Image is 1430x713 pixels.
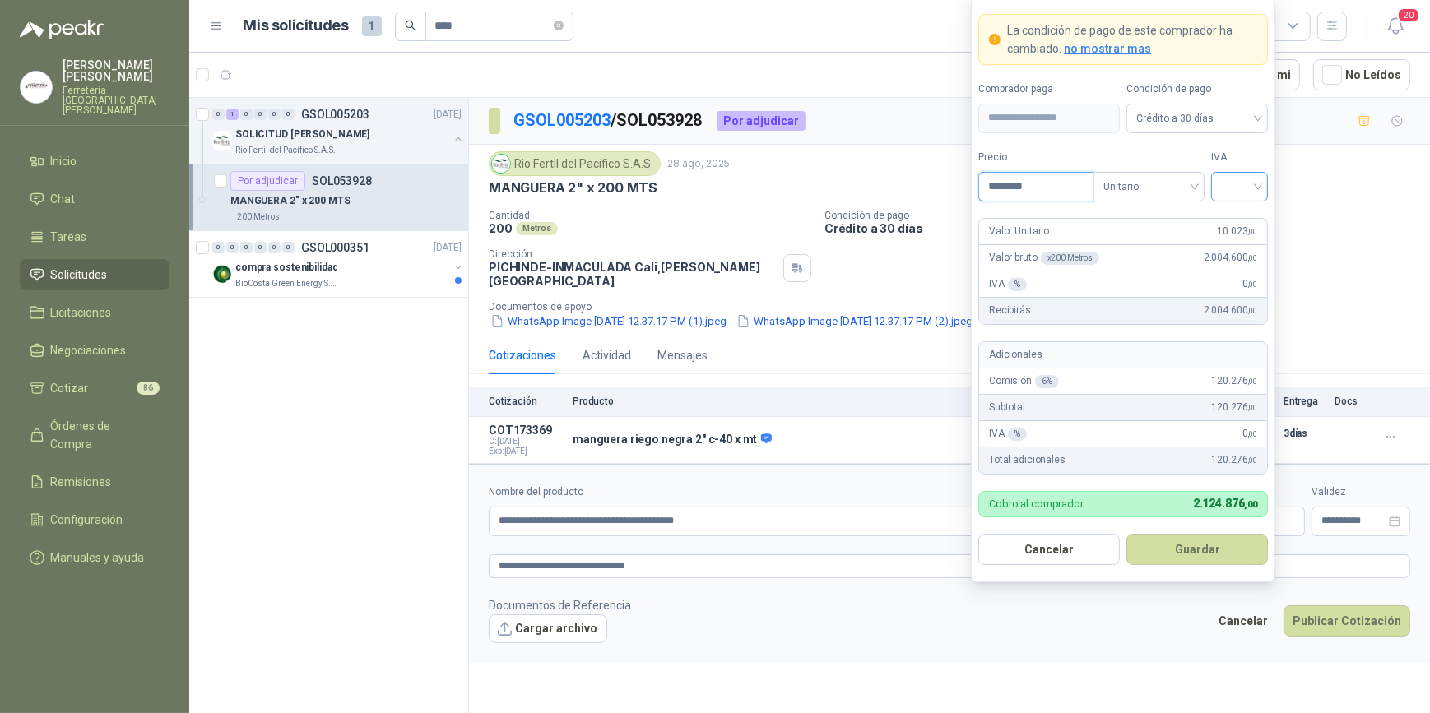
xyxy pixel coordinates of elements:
span: exclamation-circle [989,34,1001,45]
span: ,00 [1248,227,1258,236]
span: Órdenes de Compra [51,417,154,453]
img: Company Logo [492,155,510,173]
p: Valor bruto [989,250,1099,266]
span: Solicitudes [51,266,108,284]
a: Tareas [20,221,169,252]
span: ,00 [1248,456,1258,465]
img: Logo peakr [20,20,104,39]
div: % [1008,428,1027,441]
span: 2.124.876 [1193,497,1257,510]
img: Company Logo [21,72,52,103]
span: 10.023 [1217,224,1257,239]
div: Metros [516,222,558,235]
div: 0 [282,242,295,253]
span: Remisiones [51,473,112,491]
span: close-circle [554,21,564,30]
label: Nombre del producto [489,484,1075,500]
span: 120.276 [1212,373,1258,389]
label: Precio [978,150,1093,165]
h1: Mis solicitudes [244,14,349,38]
p: Subtotal [989,400,1025,415]
div: 0 [212,109,225,120]
p: Cantidad [489,210,811,221]
p: Comisión [989,373,1059,389]
span: ,00 [1248,377,1258,386]
p: Valor Unitario [989,224,1049,239]
p: IVA [989,426,1026,442]
p: MANGUERA 2" x 200 MTS [489,179,657,197]
p: Recibirás [989,303,1031,318]
p: Dirección [489,248,777,260]
div: 0 [240,242,253,253]
p: GSOL005203 [301,109,369,120]
div: Actividad [583,346,631,364]
a: Negociaciones [20,335,169,366]
div: 1 [226,109,239,120]
a: Órdenes de Compra [20,410,169,460]
p: Total adicionales [989,452,1066,468]
p: Rio Fertil del Pacífico S.A.S. [235,144,336,157]
span: Cotizar [51,379,89,397]
div: 200 Metros [230,211,286,224]
button: WhatsApp Image [DATE] 12.37.17 PM (1).jpeg [489,313,728,330]
div: 0 [254,242,267,253]
div: 0 [226,242,239,253]
a: 0 0 0 0 0 0 GSOL000351[DATE] Company Logocompra sostenibilidadBioCosta Green Energy S.A.S [212,238,465,290]
span: Crédito a 30 días [1136,106,1258,131]
div: Por adjudicar [230,171,305,191]
div: Mensajes [657,346,708,364]
div: 0 [282,109,295,120]
a: Inicio [20,146,169,177]
div: 6 % [1035,375,1059,388]
div: x 200 Metros [1041,252,1100,265]
p: COT173369 [489,424,563,437]
a: Cotizar86 [20,373,169,404]
div: 0 [268,242,281,253]
p: Documentos de apoyo [489,301,1423,313]
span: Inicio [51,152,77,170]
span: Unitario [1103,174,1195,199]
p: GSOL000351 [301,242,369,253]
button: 20 [1381,12,1410,41]
p: 3 días [1284,424,1325,443]
label: Validez [1312,484,1410,500]
p: La condición de pago de este comprador ha cambiado. [1007,21,1257,58]
span: 0 [1242,276,1257,292]
span: ,00 [1248,253,1258,262]
label: IVA [1211,150,1268,165]
a: Licitaciones [20,297,169,328]
p: IVA [989,276,1026,292]
p: Cobro al comprador [989,498,1084,509]
span: Tareas [51,228,87,246]
span: 2.004.600 [1204,303,1257,318]
p: BioCosta Green Energy S.A.S [235,277,339,290]
span: Chat [51,190,76,208]
span: Licitaciones [51,303,112,322]
div: 0 [212,242,225,253]
a: Por adjudicarSOL053928MANGUERA 2" x 200 MTS200 Metros [189,164,468,231]
div: Cotizaciones [489,346,556,364]
p: Entrega [1284,396,1325,407]
a: 0 1 0 0 0 0 GSOL005203[DATE] Company LogoSOLICITUD [PERSON_NAME]Rio Fertil del Pacífico S.A.S. [212,104,465,157]
span: 2.004.600 [1204,250,1257,266]
p: SOL053928 [312,175,372,187]
span: Negociaciones [51,341,127,359]
p: [DATE] [434,240,462,256]
p: compra sostenibilidad [235,260,337,275]
p: Adicionales [989,347,1042,363]
p: 28 ago, 2025 [667,156,730,172]
p: / SOL053928 [513,108,703,133]
button: Cargar archivo [489,614,607,644]
button: Publicar Cotización [1284,605,1410,637]
a: Remisiones [20,466,169,498]
img: Company Logo [212,264,232,284]
span: Exp: [DATE] [489,447,563,456]
button: Cancelar [978,534,1120,565]
a: Solicitudes [20,259,169,290]
span: C: [DATE] [489,437,563,447]
span: 120.276 [1212,452,1258,468]
span: 86 [137,382,160,395]
button: No Leídos [1313,59,1410,90]
p: Docs [1335,396,1367,407]
p: Producto [573,396,1114,407]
